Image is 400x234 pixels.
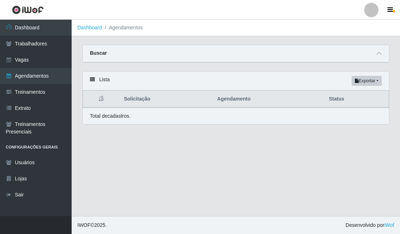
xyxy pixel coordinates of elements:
strong: Buscar [90,50,107,56]
span: © 2025 . [77,221,107,229]
nav: breadcrumb [72,20,400,36]
th: Solicitação [120,91,213,108]
span: IWOF [77,222,91,228]
button: Exportar [352,76,382,86]
a: iWof [384,222,394,228]
p: Total de cadastros. [90,112,131,120]
li: Agendamentos [102,24,143,31]
a: Dashboard [77,25,102,30]
th: Agendamento [213,91,324,108]
div: Lista [83,72,389,91]
img: CoreUI Logo [12,5,44,14]
th: Status [324,91,389,108]
span: Desenvolvido por [346,221,394,229]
